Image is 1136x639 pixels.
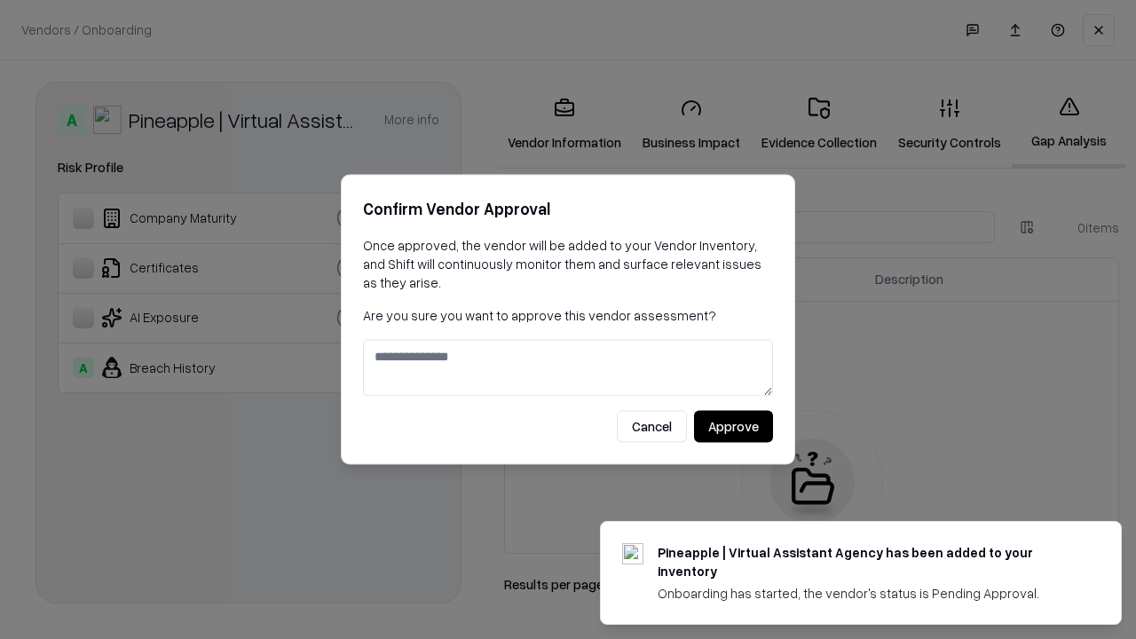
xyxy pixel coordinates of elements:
[658,584,1078,603] div: Onboarding has started, the vendor's status is Pending Approval.
[658,543,1078,580] div: Pineapple | Virtual Assistant Agency has been added to your inventory
[617,411,687,443] button: Cancel
[363,236,773,292] p: Once approved, the vendor will be added to your Vendor Inventory, and Shift will continuously mon...
[622,543,643,564] img: trypineapple.com
[694,411,773,443] button: Approve
[363,196,773,222] h2: Confirm Vendor Approval
[363,306,773,325] p: Are you sure you want to approve this vendor assessment?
